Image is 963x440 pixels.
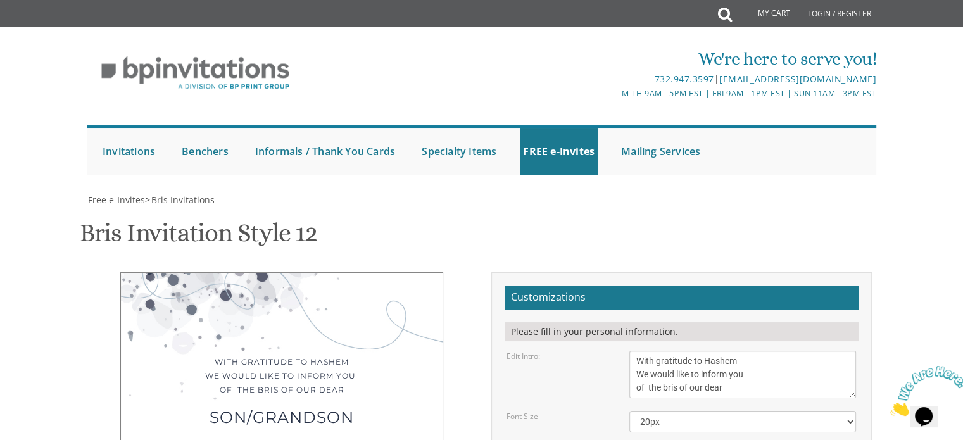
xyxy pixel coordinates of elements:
div: M-Th 9am - 5pm EST | Fri 9am - 1pm EST | Sun 11am - 3pm EST [351,87,876,100]
h1: Bris Invitation Style 12 [80,219,317,256]
div: Please fill in your personal information. [505,322,859,341]
a: Informals / Thank You Cards [252,128,398,175]
a: 732.947.3597 [654,73,714,85]
div: | [351,72,876,87]
a: Mailing Services [618,128,703,175]
a: My Cart [731,1,799,27]
label: Edit Intro: [507,351,540,361]
h2: Customizations [505,286,859,310]
a: Specialty Items [419,128,500,175]
img: BP Invitation Loft [87,47,304,99]
span: Free e-Invites [88,194,145,206]
a: FREE e-Invites [520,128,598,175]
a: Bris Invitations [150,194,215,206]
a: Benchers [179,128,232,175]
iframe: chat widget [884,361,963,421]
div: We're here to serve you! [351,46,876,72]
a: [EMAIL_ADDRESS][DOMAIN_NAME] [719,73,876,85]
a: Invitations [99,128,158,175]
span: Bris Invitations [151,194,215,206]
div: son/grandson [146,410,417,424]
textarea: With gratitude to Hashem We would like to inform you of the bris of our dear [629,351,856,398]
div: With gratitude to Hashem We would like to inform you of the bris of our dear [146,355,417,398]
img: Chat attention grabber [5,5,84,55]
label: Font Size [507,411,538,422]
span: > [145,194,215,206]
a: Free e-Invites [87,194,145,206]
